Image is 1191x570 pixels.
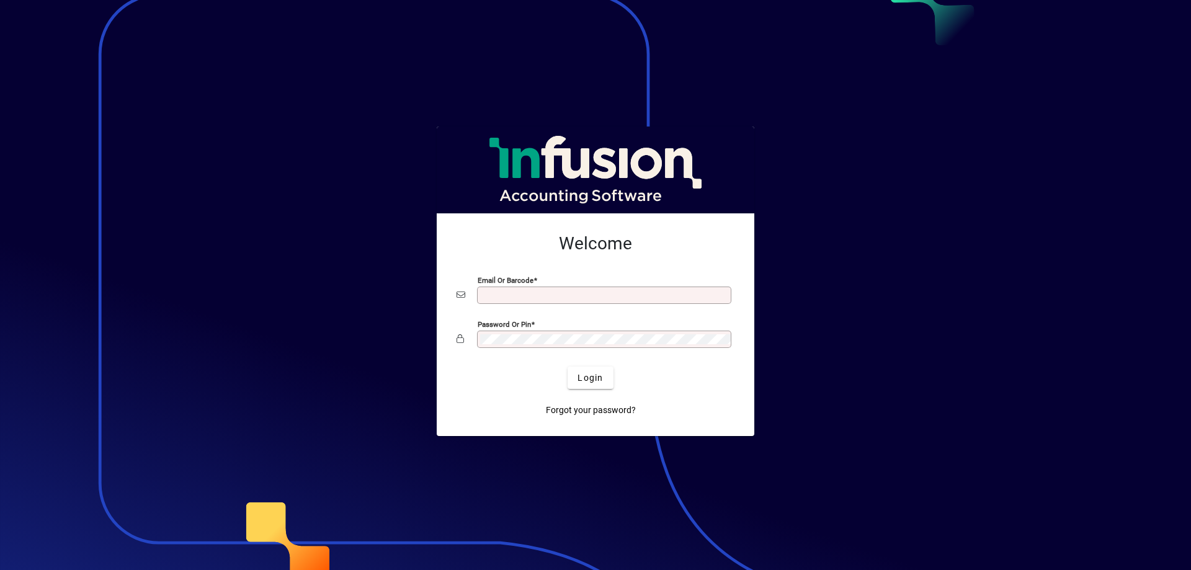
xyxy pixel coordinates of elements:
[546,404,636,417] span: Forgot your password?
[478,276,533,285] mat-label: Email or Barcode
[457,233,734,254] h2: Welcome
[578,372,603,385] span: Login
[541,399,641,421] a: Forgot your password?
[478,320,531,329] mat-label: Password or Pin
[568,367,613,389] button: Login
